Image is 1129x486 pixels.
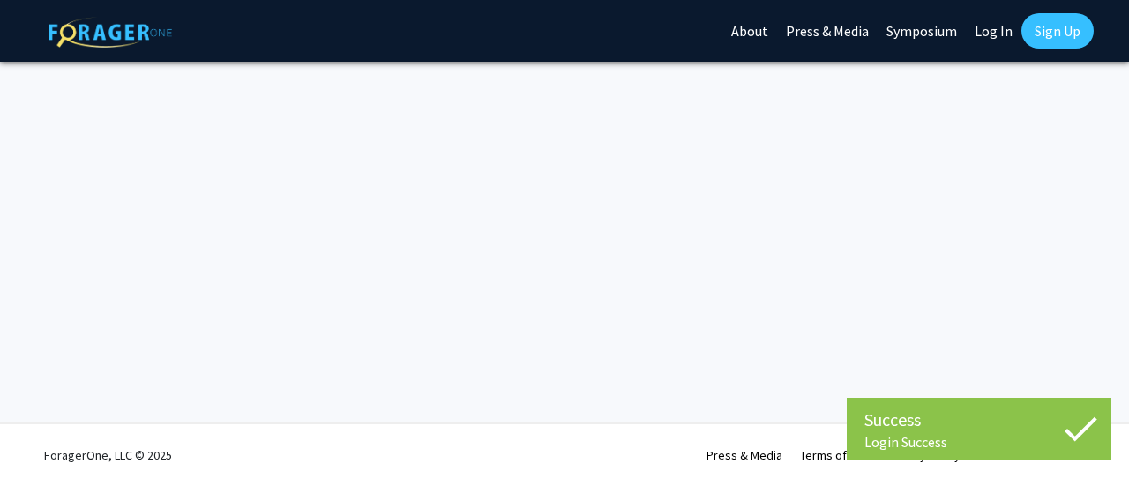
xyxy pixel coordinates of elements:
[49,17,172,48] img: ForagerOne Logo
[864,433,1094,451] div: Login Success
[1021,13,1094,49] a: Sign Up
[707,447,782,463] a: Press & Media
[44,424,172,486] div: ForagerOne, LLC © 2025
[864,407,1094,433] div: Success
[800,447,870,463] a: Terms of Use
